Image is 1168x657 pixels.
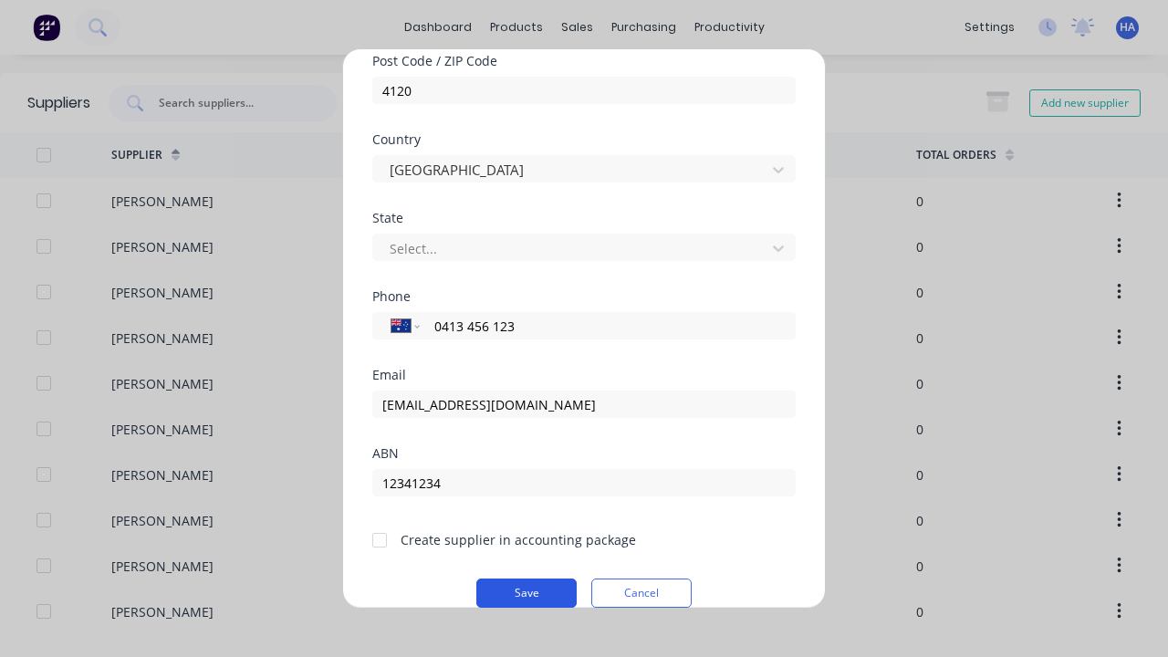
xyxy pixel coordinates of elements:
button: Cancel [591,579,692,608]
div: Country [372,133,796,146]
div: Create supplier in accounting package [401,530,636,549]
div: Phone [372,290,796,303]
div: Post Code / ZIP Code [372,55,796,68]
div: ABN [372,447,796,460]
div: State [372,212,796,224]
div: Email [372,369,796,381]
button: Save [476,579,577,608]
